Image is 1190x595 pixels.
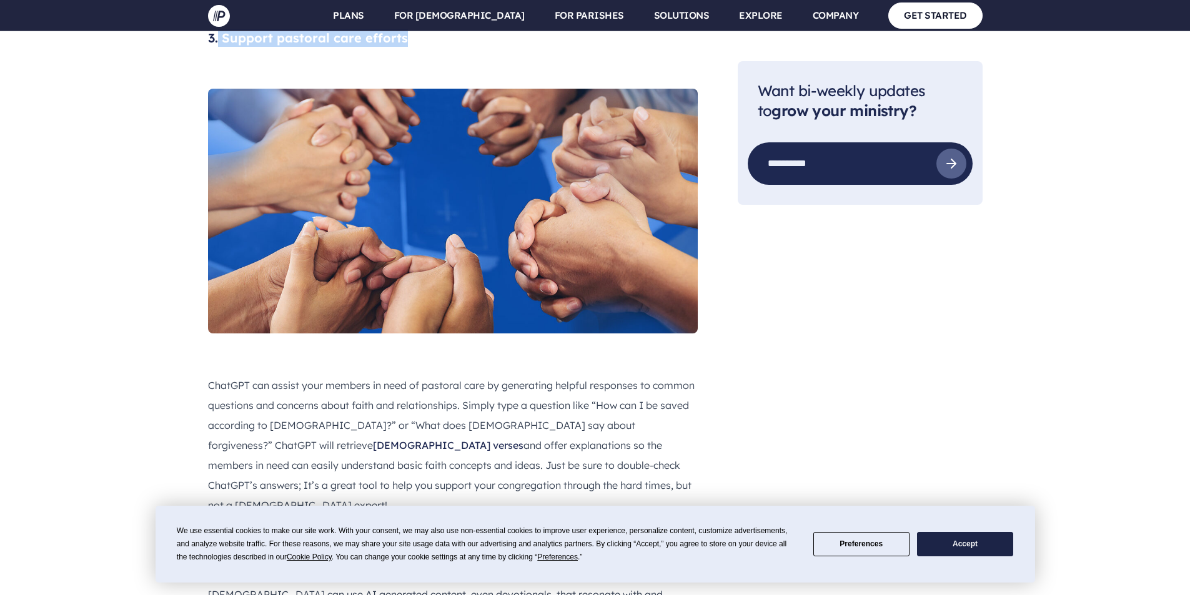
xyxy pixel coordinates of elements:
h4: 3. Support pastoral care efforts [208,29,698,47]
span: Want bi-weekly updates to [758,81,926,120]
a: [DEMOGRAPHIC_DATA] verses [373,439,523,451]
button: Preferences [813,532,910,556]
div: Cookie Consent Prompt [156,506,1035,583]
span: Cookie Policy [287,553,332,561]
a: GET STARTED [888,2,983,28]
strong: grow your ministry? [771,102,916,120]
p: ChatGPT can assist your members in need of pastoral care by generating helpful responses to commo... [208,375,698,515]
button: Accept [917,532,1013,556]
img: AdvangesofChatGPT_blog-body-1200x900_V2 [208,89,698,333]
div: We use essential cookies to make our site work. With your consent, we may also use non-essential ... [177,524,798,564]
span: Preferences [537,553,578,561]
